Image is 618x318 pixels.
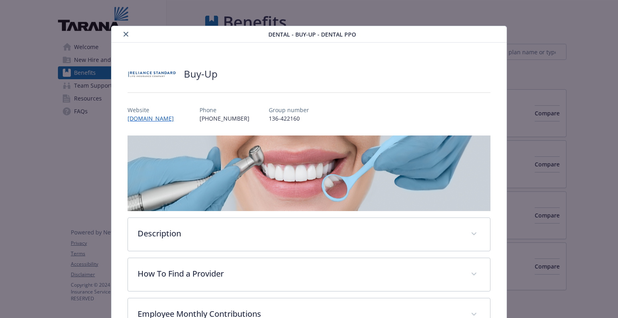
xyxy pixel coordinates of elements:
[128,135,490,211] img: banner
[121,29,131,39] button: close
[268,30,356,39] span: Dental - Buy-Up - Dental PPO
[128,115,180,122] a: [DOMAIN_NAME]
[128,258,490,291] div: How To Find a Provider
[138,268,461,280] p: How To Find a Provider
[269,106,309,114] p: Group number
[128,218,490,251] div: Description
[138,228,461,240] p: Description
[200,114,249,123] p: [PHONE_NUMBER]
[269,114,309,123] p: 136-422160
[200,106,249,114] p: Phone
[128,62,176,86] img: Reliance Standard Life Insurance Company
[128,106,180,114] p: Website
[184,67,218,81] h2: Buy-Up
